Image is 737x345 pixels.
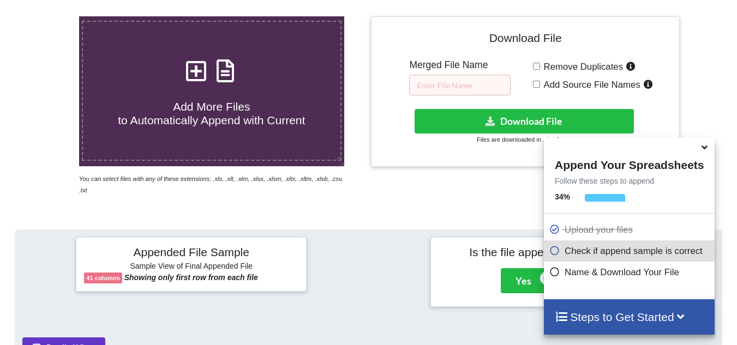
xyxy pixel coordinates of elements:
[409,59,511,71] h5: Merged File Name
[84,245,298,261] h4: Appended File Sample
[79,175,343,193] i: You can select files with any of these extensions: .xls, .xlt, .xlm, .xlsx, .xlsm, .xltx, .xltm, ...
[549,244,712,258] p: Check if append sample is correct
[415,109,634,134] button: Download File
[544,155,715,172] h4: Append Your Spreadsheets
[555,310,704,324] h4: Steps to Get Started
[124,273,258,282] b: Showing only first row from each file
[501,268,546,293] button: Yes
[544,175,715,186] p: Follow these steps to append
[379,25,671,56] h4: Download File
[84,262,298,273] h6: Sample View of Final Appended File
[477,136,574,143] small: Files are downloaded in .xlsx format
[549,223,712,237] p: Upload your files
[549,265,712,279] p: Name & Download Your File
[439,245,653,259] h4: Is the file appended correctly?
[555,192,570,201] b: 34 %
[540,80,640,90] span: Add Source File Names
[409,75,511,95] input: Enter File Name
[86,275,120,281] b: 41 columns
[118,100,305,126] span: Add More Files to Automatically Append with Current
[540,62,624,72] span: Remove Duplicates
